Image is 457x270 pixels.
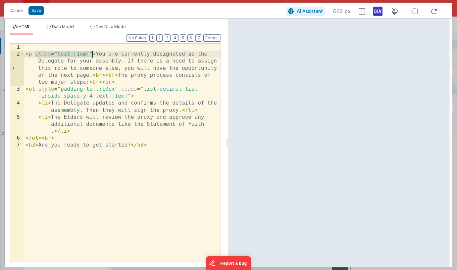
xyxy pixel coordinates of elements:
span: 662 px [333,7,351,15]
div: 2 [10,51,24,86]
iframe: Marker.io feedback button [206,256,251,270]
button: 1 [149,34,155,42]
div: 1 [10,44,24,51]
button: Cancel [7,6,27,15]
span: AI Assistant [297,8,323,14]
button: No Folds [127,34,148,42]
button: Save [28,6,44,15]
button: 7 [195,34,202,42]
button: Format [203,34,221,42]
button: 4 [172,34,178,42]
div: 5 [10,114,24,135]
span: Dev Data Model [96,24,127,29]
button: 2 [156,34,163,42]
div: 3 [10,86,24,100]
span: HTML [19,24,30,29]
button: 6 [187,34,194,42]
div: 7 [10,142,24,149]
button: 5 [180,34,186,42]
div: 4 [10,100,24,113]
div: 6 [10,135,24,142]
button: 3 [164,34,171,42]
button: AI Assistant [286,7,325,16]
span: Data Model [52,24,74,29]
